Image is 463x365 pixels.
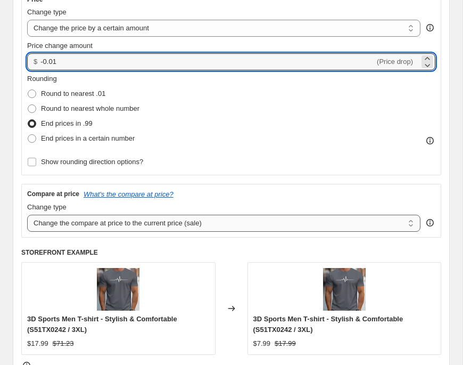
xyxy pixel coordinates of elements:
h6: STOREFRONT EXAMPLE [21,248,441,257]
span: 3D Sports Men T-shirt - Stylish & Comfortable (S51TX0242 / 3XL) [253,315,403,334]
span: Show rounding direction options? [41,158,143,166]
span: Price change amount [27,42,93,50]
span: Change type [27,8,67,16]
div: $17.99 [27,338,48,349]
span: End prices in a certain number [41,134,135,142]
img: O1CN01QAuGYU1lbOoNotPTD__2219327784837-0-cib_80x.jpg [97,268,139,311]
img: O1CN01QAuGYU1lbOoNotPTD__2219327784837-0-cib_80x.jpg [323,268,366,311]
strike: $71.23 [53,338,74,349]
span: Rounding [27,75,57,83]
input: -10.00 [40,53,375,70]
strike: $17.99 [275,338,296,349]
span: $ [34,58,37,66]
h3: Compare at price [27,190,79,198]
div: $7.99 [253,338,271,349]
span: 3D Sports Men T-shirt - Stylish & Comfortable (S51TX0242 / 3XL) [27,315,177,334]
div: help [425,22,435,33]
span: Change type [27,203,67,211]
span: Round to nearest whole number [41,104,139,112]
span: End prices in .99 [41,119,93,127]
button: What's the compare at price? [84,190,173,198]
span: (Price drop) [377,58,413,66]
div: help [425,217,435,228]
span: Round to nearest .01 [41,90,105,98]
